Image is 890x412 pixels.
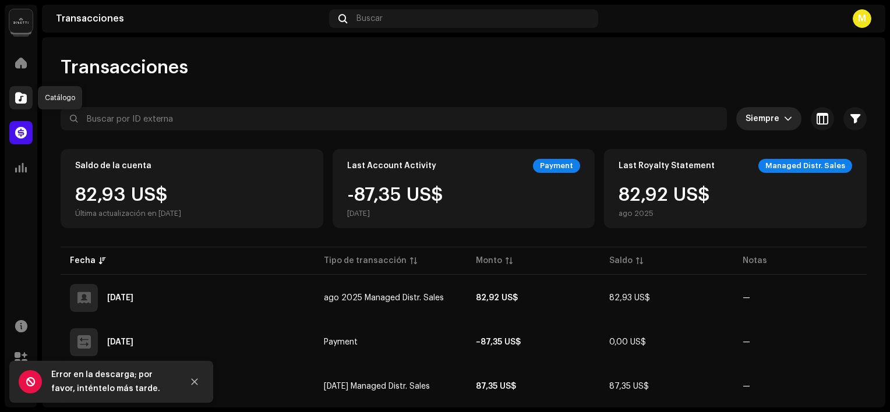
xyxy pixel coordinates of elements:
[107,338,133,346] div: 11 sept 2025
[619,209,710,218] div: ago 2025
[324,255,407,267] div: Tipo de transacción
[609,294,650,302] span: 82,93 US$
[75,161,151,171] div: Saldo de la cuenta
[476,338,521,346] strong: –87,35 US$
[784,107,792,130] div: dropdown trigger
[56,14,324,23] div: Transacciones
[9,9,33,33] img: 02a7c2d3-3c89-4098-b12f-2ff2945c95ee
[609,382,649,390] span: 87,35 US$
[324,294,444,302] span: ago 2025 Managed Distr. Sales
[476,382,516,390] strong: 87,35 US$
[743,382,750,390] re-a-table-badge: —
[743,294,750,302] re-a-table-badge: —
[853,9,871,28] div: M
[70,255,96,267] div: Fecha
[758,159,852,173] div: Managed Distr. Sales
[324,338,358,346] span: Payment
[619,161,715,171] div: Last Royalty Statement
[347,161,436,171] div: Last Account Activity
[347,209,443,218] div: [DATE]
[476,294,518,302] strong: 82,92 US$
[61,107,727,130] input: Buscar por ID externa
[356,14,383,23] span: Buscar
[51,368,174,396] div: Error en la descarga; por favor, inténtelo más tarde.
[107,294,133,302] div: 2 oct 2025
[533,159,580,173] div: Payment
[183,370,206,393] button: Close
[324,382,430,390] span: jul 2025 Managed Distr. Sales
[61,56,188,79] span: Transacciones
[75,209,181,218] div: Última actualización en [DATE]
[746,107,784,130] span: Siempre
[476,255,502,267] div: Monto
[609,255,633,267] div: Saldo
[609,338,646,346] span: 0,00 US$
[743,338,750,346] re-a-table-badge: —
